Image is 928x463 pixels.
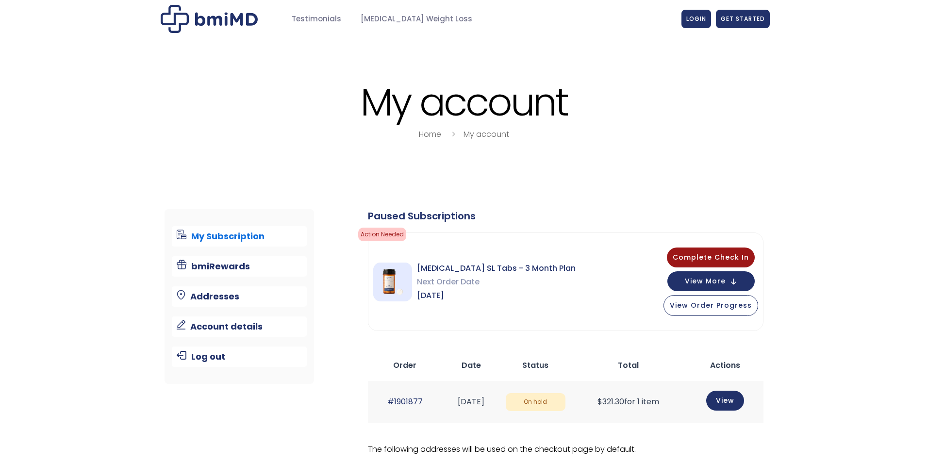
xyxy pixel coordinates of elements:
span: [MEDICAL_DATA] SL Tabs - 3 Month Plan [417,262,576,275]
span: Order [393,360,416,371]
span: [MEDICAL_DATA] Weight Loss [361,14,472,25]
h1: My account [158,82,770,123]
nav: Account pages [165,209,315,384]
button: View More [667,271,755,291]
p: The following addresses will be used on the checkout page by default. [368,443,763,456]
span: GET STARTED [721,15,765,23]
a: Account details [172,316,307,337]
a: My Subscription [172,226,307,247]
a: View [706,391,744,411]
span: Next Order Date [417,275,576,289]
span: Actions [710,360,740,371]
img: My account [161,5,258,33]
a: #1901877 [387,396,423,407]
a: My account [464,129,509,140]
span: Complete Check In [673,252,749,262]
a: [MEDICAL_DATA] Weight Loss [351,10,482,29]
div: Paused Subscriptions [368,209,763,223]
a: GET STARTED [716,10,770,28]
a: Testimonials [282,10,351,29]
span: View Order Progress [670,300,752,310]
button: Complete Check In [667,248,755,267]
span: LOGIN [686,15,706,23]
span: Date [462,360,481,371]
span: Testimonials [292,14,341,25]
span: 321.30 [597,396,624,407]
a: Addresses [172,286,307,307]
a: bmiRewards [172,256,307,277]
span: Action Needed [358,228,406,241]
span: Status [522,360,548,371]
span: On hold [506,393,565,411]
span: Total [618,360,639,371]
button: View Order Progress [663,295,758,316]
i: breadcrumbs separator [448,129,459,140]
span: $ [597,396,602,407]
a: Log out [172,347,307,367]
a: Home [419,129,441,140]
time: [DATE] [458,396,484,407]
span: View More [685,278,726,284]
a: LOGIN [681,10,711,28]
span: [DATE] [417,289,576,302]
td: for 1 item [570,381,686,423]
